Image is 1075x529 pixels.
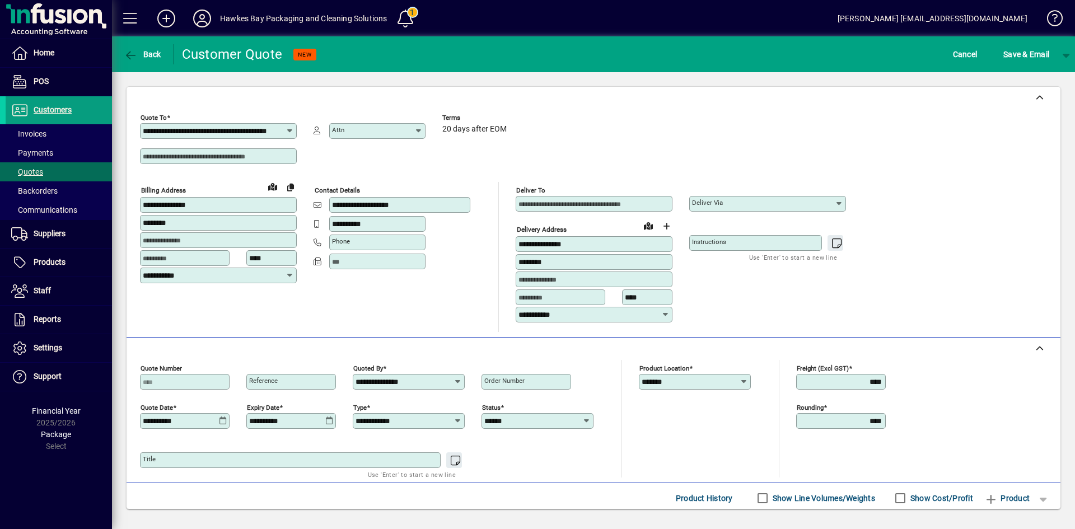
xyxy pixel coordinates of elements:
mat-label: Order number [484,377,525,385]
a: Settings [6,334,112,362]
mat-label: Reference [249,377,278,385]
div: Hawkes Bay Packaging and Cleaning Solutions [220,10,387,27]
span: Package [41,430,71,439]
a: View on map [639,217,657,235]
a: View on map [264,177,282,195]
span: ave & Email [1003,45,1049,63]
a: Home [6,39,112,67]
a: Products [6,249,112,277]
div: [PERSON_NAME] [EMAIL_ADDRESS][DOMAIN_NAME] [838,10,1027,27]
a: Reports [6,306,112,334]
span: Staff [34,286,51,295]
mat-label: Deliver To [516,186,545,194]
mat-label: Quote number [141,364,182,372]
a: Suppliers [6,220,112,248]
mat-label: Deliver via [692,199,723,207]
a: Staff [6,277,112,305]
span: Customers [34,105,72,114]
span: S [1003,50,1008,59]
mat-label: Product location [639,364,689,372]
a: Communications [6,200,112,219]
mat-label: Rounding [797,403,824,411]
button: Save & Email [998,44,1055,64]
mat-hint: Use 'Enter' to start a new line [749,251,837,264]
span: Backorders [11,186,58,195]
mat-label: Instructions [692,238,726,246]
mat-label: Title [143,455,156,463]
span: Back [124,50,161,59]
mat-label: Status [482,403,501,411]
a: Quotes [6,162,112,181]
span: NEW [298,51,312,58]
button: Add [148,8,184,29]
span: 20 days after EOM [442,125,507,134]
span: Product [984,489,1030,507]
span: Financial Year [32,406,81,415]
a: POS [6,68,112,96]
app-page-header-button: Back [112,44,174,64]
label: Show Cost/Profit [908,493,973,504]
span: Invoices [11,129,46,138]
span: Quotes [11,167,43,176]
mat-label: Quote To [141,114,167,121]
span: Products [34,258,66,266]
span: Home [34,48,54,57]
a: Invoices [6,124,112,143]
span: Reports [34,315,61,324]
span: Communications [11,205,77,214]
label: Show Line Volumes/Weights [770,493,875,504]
button: Profile [184,8,220,29]
button: Cancel [950,44,980,64]
span: Product History [676,489,733,507]
mat-label: Phone [332,237,350,245]
mat-hint: Use 'Enter' to start a new line [368,468,456,481]
button: Copy to Delivery address [282,178,300,196]
a: Support [6,363,112,391]
a: Backorders [6,181,112,200]
a: Payments [6,143,112,162]
span: Payments [11,148,53,157]
mat-label: Quote date [141,403,173,411]
mat-label: Type [353,403,367,411]
div: Customer Quote [182,45,283,63]
a: Knowledge Base [1039,2,1061,39]
mat-label: Freight (excl GST) [797,364,849,372]
button: Back [121,44,164,64]
button: Choose address [657,217,675,235]
span: POS [34,77,49,86]
mat-label: Attn [332,126,344,134]
span: Settings [34,343,62,352]
button: Product History [671,488,737,508]
button: Product [979,488,1035,508]
mat-label: Quoted by [353,364,383,372]
span: Support [34,372,62,381]
span: Suppliers [34,229,66,238]
span: Terms [442,114,510,121]
mat-label: Expiry date [247,403,279,411]
span: Cancel [953,45,978,63]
